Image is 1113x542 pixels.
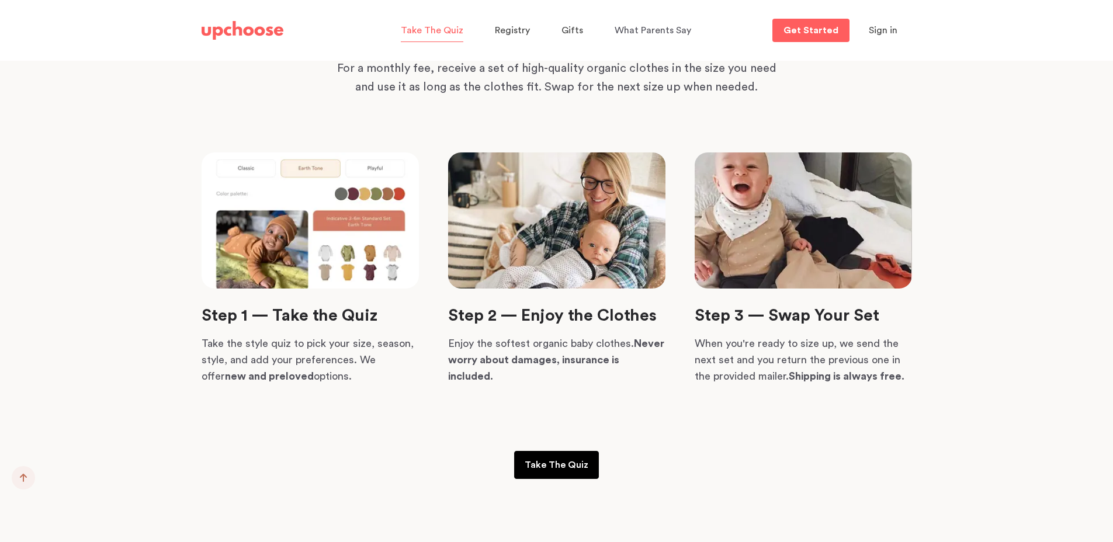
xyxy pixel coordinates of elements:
[615,26,691,35] span: What Parents Say
[615,19,695,42] a: What Parents Say
[202,335,419,384] p: Take the style quiz to pick your size, season, style, and add your preferences. We offer options.
[495,19,533,42] a: Registry
[789,371,904,381] strong: Shipping is always free.
[495,26,530,35] span: Registry
[695,335,912,384] p: When you're ready to size up, we send the next set and you return the previous one in the provide...
[514,451,599,479] a: Take The Quiz
[401,19,467,42] a: Take The Quiz
[448,335,665,384] p: Enjoy the softest organic baby clothes.
[772,19,850,42] a: Get Started
[448,307,657,324] strong: Step 2 — Enjoy the Clothes
[695,307,879,324] strong: Step 3 — Swap Your Set
[783,26,838,35] p: Get Started
[202,21,283,40] img: UpChoose
[561,26,583,35] span: Gifts
[869,26,897,35] span: Sign in
[202,19,283,43] a: UpChoose
[225,371,314,381] strong: new and preloved
[335,59,779,96] p: For a monthly fee, receive a set of high-quality organic clothes in the size you need and use it ...
[448,152,665,289] img: Save time. Enjoy
[401,26,463,35] span: Take The Quiz
[854,19,912,42] button: Sign in
[525,458,588,472] p: Take The Quiz
[561,19,587,42] a: Gifts
[695,152,912,289] img: Make life easier.
[202,307,377,324] strong: Step 1 — Take the Quiz
[202,152,419,289] img: Save money.
[448,338,664,381] strong: Never worry about damages, insurance is included.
